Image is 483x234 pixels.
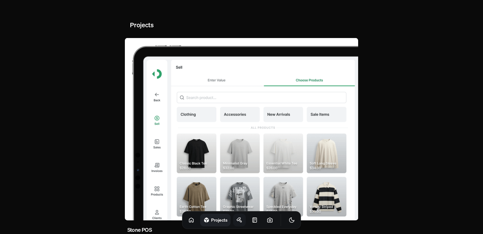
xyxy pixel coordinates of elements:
h2: Projects [130,20,154,30]
button: Toggle Theme [286,214,298,226]
h1: Projects [211,217,228,223]
a: Projects [200,214,231,226]
h3: Stone POS [127,226,151,234]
